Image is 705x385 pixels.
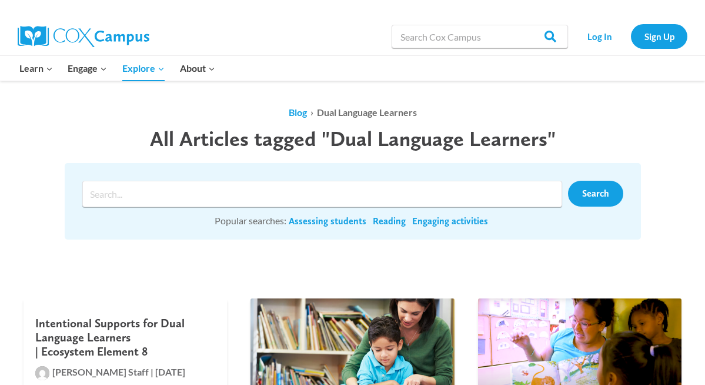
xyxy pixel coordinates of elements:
span: Search [582,188,609,199]
a: Log In [574,24,625,48]
a: Search [568,181,623,207]
span: Dual Language Learners [317,107,417,118]
ol: › [65,105,641,120]
nav: Secondary Navigation [574,24,687,48]
input: Search input [82,181,562,207]
span: [PERSON_NAME] Staff [52,366,149,377]
span: About [180,61,215,76]
input: Search Cox Campus [392,25,568,48]
a: Blog [289,107,307,118]
span: | [151,366,153,377]
h2: Intentional Supports for Dual Language Learners | Ecosystem Element 8 [35,316,215,359]
img: Cox Campus [18,26,149,47]
span: Explore [122,61,165,76]
a: Sign Up [631,24,687,48]
span: Popular searches: [215,215,286,226]
a: Engaging activities [412,215,488,228]
a: Reading [373,215,406,228]
nav: Primary Navigation [12,56,222,81]
span: [DATE] [155,366,185,377]
a: Assessing students [289,215,366,228]
span: Engage [68,61,107,76]
span: All Articles tagged "Dual Language Learners" [150,126,556,151]
span: Learn [19,61,53,76]
form: Search form [82,181,568,207]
